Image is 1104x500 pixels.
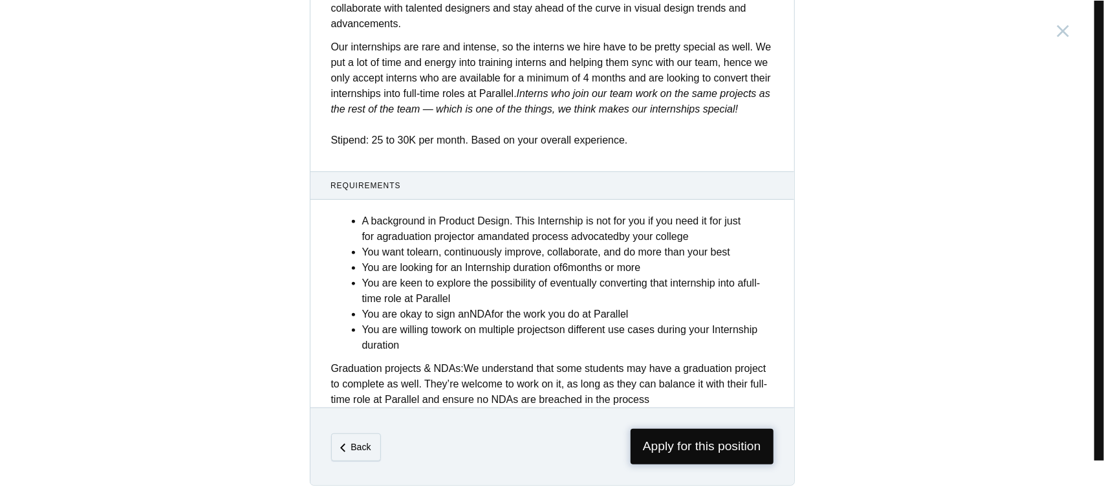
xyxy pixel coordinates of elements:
[331,363,464,374] strong: Graduation projects & NDAs:
[416,246,731,257] strong: learn, continuously improve, collaborate, and do more than your best
[383,231,466,242] strong: graduation project
[331,361,774,408] div: We understand that some students may have a graduation project to complete as well. They’re welco...
[568,262,640,273] strong: months or more
[362,260,774,276] li: You are looking for an Internship duration of
[470,309,492,320] strong: NDA
[362,322,774,353] li: You are willing to on different use cases during your Internship duration
[362,307,774,322] li: You are okay to sign an for the work you do at Parallel
[331,135,366,146] strong: Stipend
[562,262,568,273] strong: 6
[532,231,619,242] strong: process advocated
[331,88,770,114] em: Interns who join our team work on the same projects as the rest of the team — which is one of the...
[362,213,774,245] li: A background in Product Design. This Internship is not for you if you need it for just for a or a...
[351,442,371,452] em: Back
[362,245,774,260] li: You want to
[483,231,529,242] strong: mandated
[330,180,774,191] span: Requirements
[362,276,774,307] li: You are keen to explore the possibility of eventually converting that internship into a
[440,324,554,335] strong: work on multiple projects
[631,429,774,464] span: Apply for this position
[331,39,774,148] p: Our internships are rare and intense, so the interns we hire have to be pretty special as well. W...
